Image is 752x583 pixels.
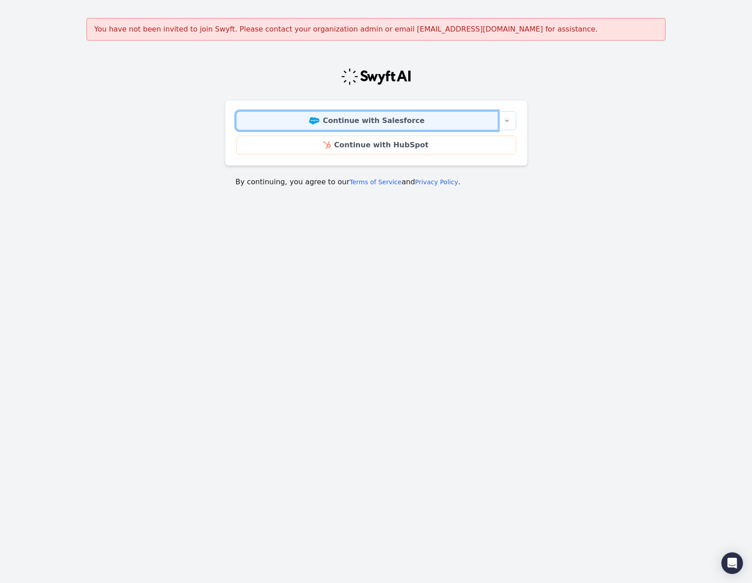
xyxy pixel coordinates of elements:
[341,68,412,86] img: Swyft Logo
[236,136,516,155] a: Continue with HubSpot
[415,178,458,186] a: Privacy Policy
[350,178,401,186] a: Terms of Service
[324,141,330,149] img: HubSpot
[236,111,498,130] a: Continue with Salesforce
[87,18,665,41] div: You have not been invited to join Swyft. Please contact your organization admin or email [EMAIL_A...
[236,177,517,187] p: By continuing, you agree to our and .
[721,552,743,574] div: Open Intercom Messenger
[309,117,319,124] img: Salesforce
